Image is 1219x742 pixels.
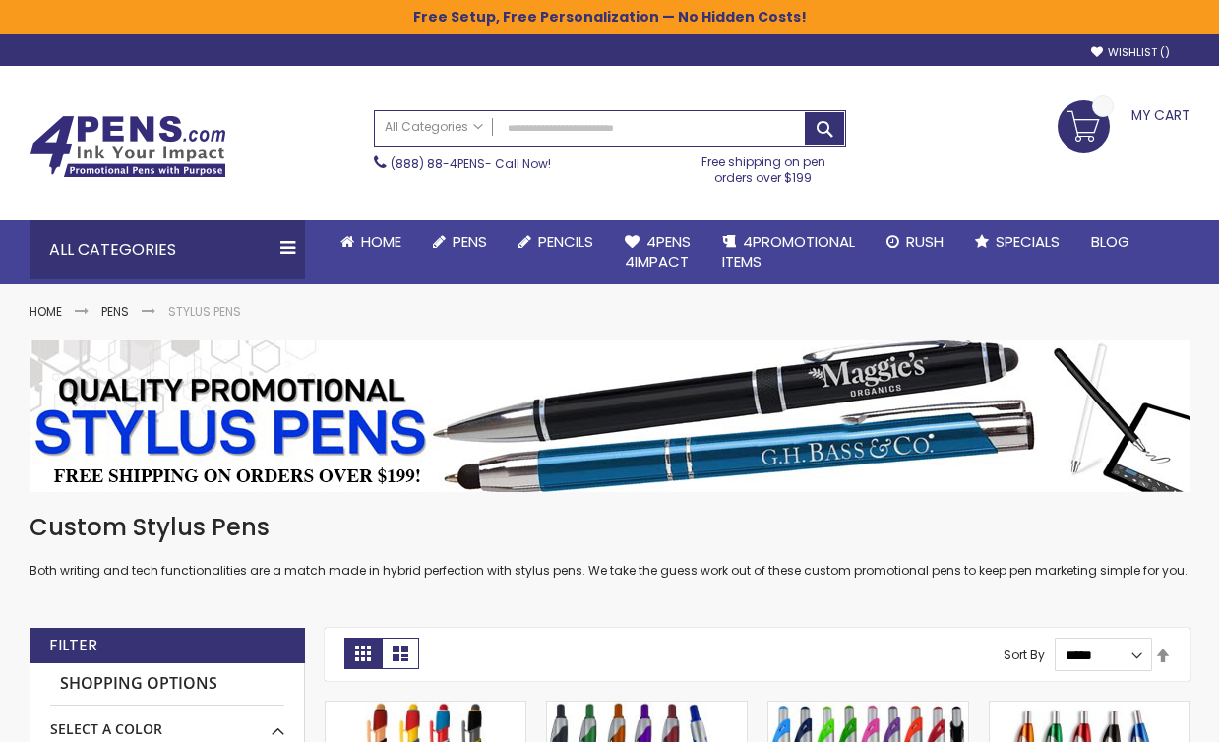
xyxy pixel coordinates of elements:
[30,220,305,279] div: All Categories
[609,220,706,284] a: 4Pens4impact
[959,220,1075,264] a: Specials
[30,115,226,178] img: 4Pens Custom Pens and Promotional Products
[453,231,487,252] span: Pens
[101,303,129,320] a: Pens
[50,663,284,706] strong: Shopping Options
[30,340,1190,492] img: Stylus Pens
[375,111,493,144] a: All Categories
[625,231,691,272] span: 4Pens 4impact
[417,220,503,264] a: Pens
[385,119,483,135] span: All Categories
[996,231,1060,252] span: Specials
[30,303,62,320] a: Home
[503,220,609,264] a: Pencils
[768,701,968,717] a: Lexus Stylus Pen
[722,231,855,272] span: 4PROMOTIONAL ITEMS
[990,701,1189,717] a: Promotional iSlimster Stylus Click Pen
[1091,45,1170,60] a: Wishlist
[30,512,1190,543] h1: Custom Stylus Pens
[30,512,1190,580] div: Both writing and tech functionalities are a match made in hybrid perfection with stylus pens. We ...
[1091,231,1129,252] span: Blog
[547,701,747,717] a: Slim Jen Silver Stylus
[906,231,944,252] span: Rush
[326,701,525,717] a: Superhero Ellipse Softy Pen with Stylus - Laser Engraved
[49,635,97,656] strong: Filter
[168,303,241,320] strong: Stylus Pens
[1075,220,1145,264] a: Blog
[706,220,871,284] a: 4PROMOTIONALITEMS
[344,638,382,669] strong: Grid
[681,147,846,186] div: Free shipping on pen orders over $199
[325,220,417,264] a: Home
[391,155,551,172] span: - Call Now!
[1004,647,1045,663] label: Sort By
[50,706,284,739] div: Select A Color
[361,231,401,252] span: Home
[871,220,959,264] a: Rush
[391,155,485,172] a: (888) 88-4PENS
[538,231,593,252] span: Pencils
